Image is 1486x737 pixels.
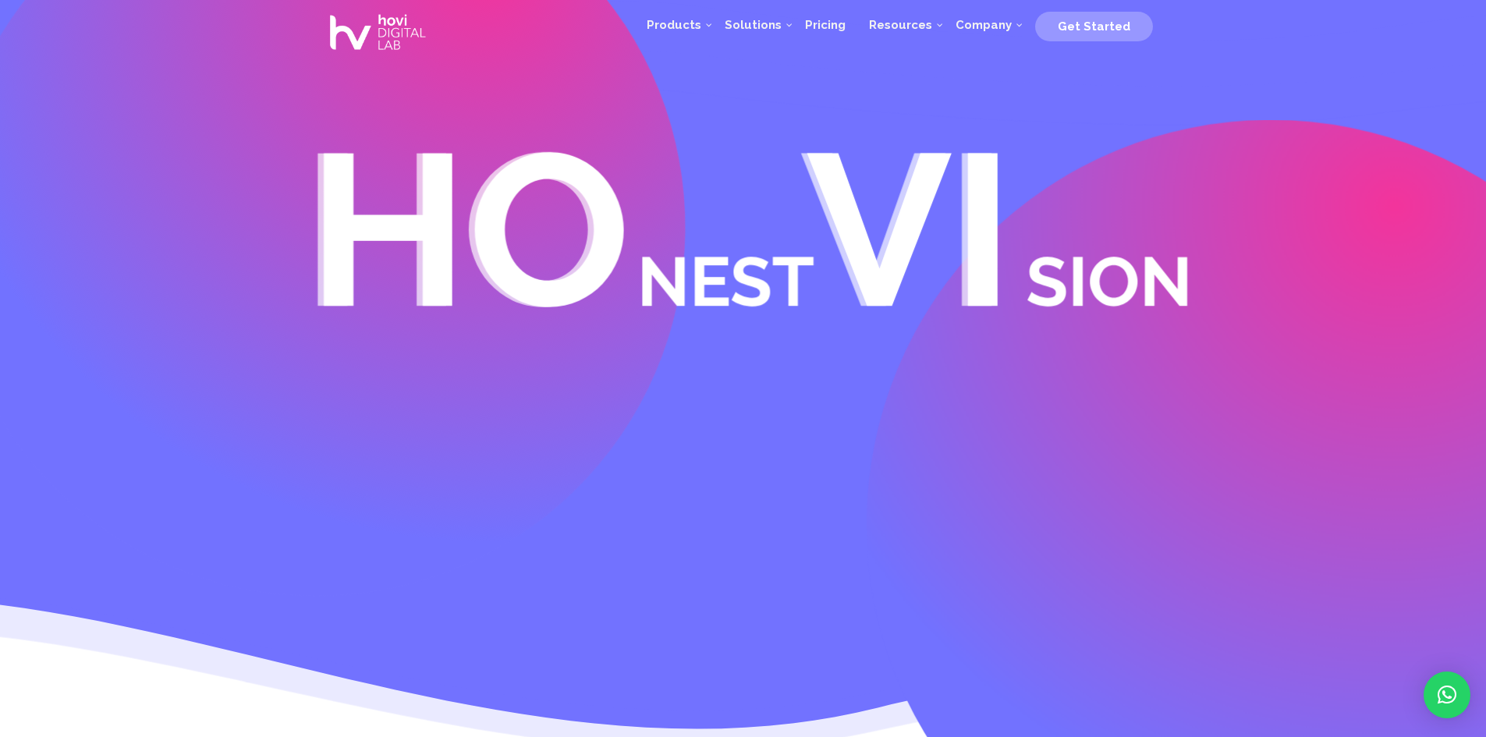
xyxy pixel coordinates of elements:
span: Get Started [1058,19,1130,34]
span: Solutions [725,18,782,32]
a: Solutions [713,2,793,48]
span: Company [956,18,1012,32]
a: Resources [857,2,944,48]
span: Pricing [805,18,846,32]
a: Company [944,2,1023,48]
span: Products [647,18,701,32]
span: Resources [869,18,932,32]
a: Pricing [793,2,857,48]
a: Get Started [1035,13,1153,37]
a: Products [635,2,713,48]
